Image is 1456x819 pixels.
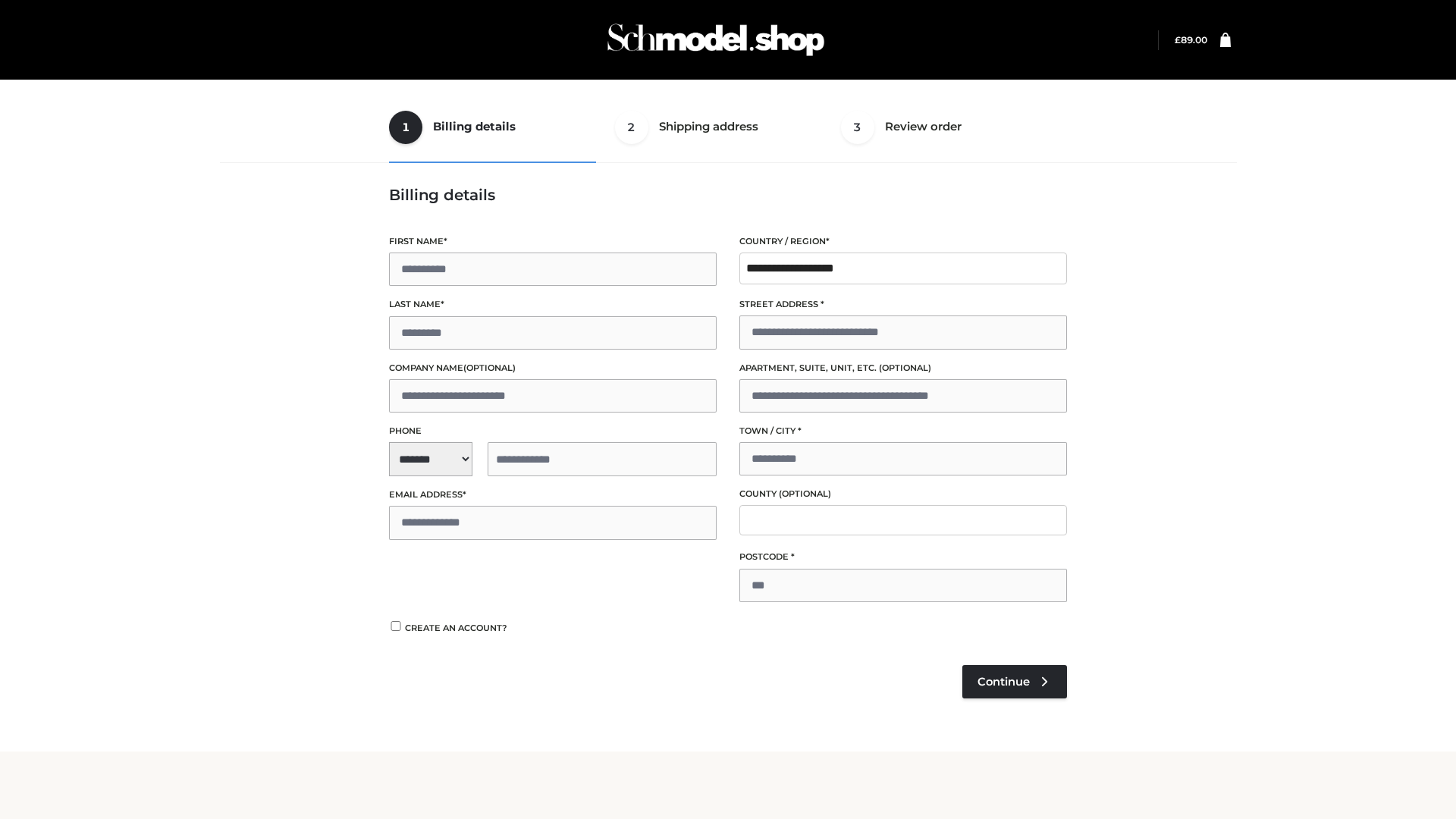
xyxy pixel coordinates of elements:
[389,488,717,502] label: Email address
[1175,34,1181,45] span: £
[962,665,1067,698] a: Continue
[739,487,1067,501] label: County
[879,362,931,373] span: (optional)
[1175,34,1207,45] a: £89.00
[739,424,1067,438] label: Town / City
[389,234,717,249] label: First name
[739,297,1067,312] label: Street address
[779,488,831,499] span: (optional)
[739,361,1067,375] label: Apartment, suite, unit, etc.
[739,234,1067,249] label: Country / Region
[389,621,403,631] input: Create an account?
[602,10,830,70] img: Schmodel Admin 964
[389,186,1067,204] h3: Billing details
[977,675,1030,689] span: Continue
[739,550,1067,564] label: Postcode
[389,297,717,312] label: Last name
[1175,34,1207,45] bdi: 89.00
[389,424,717,438] label: Phone
[389,361,717,375] label: Company name
[405,623,507,633] span: Create an account?
[463,362,516,373] span: (optional)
